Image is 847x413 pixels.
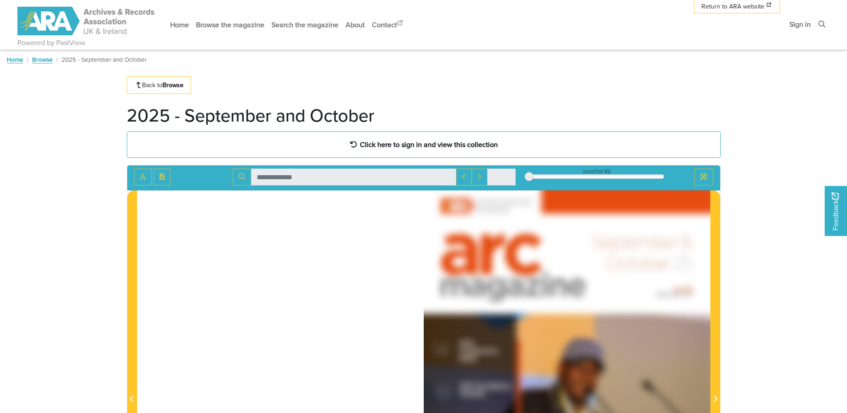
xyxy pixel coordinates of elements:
[268,13,342,37] a: Search the magazine
[127,76,192,94] a: Back toBrowse
[167,13,192,37] a: Home
[62,55,146,64] span: 2025 - September and October
[127,131,721,158] a: Click here to sign in and view this collection
[17,38,85,48] a: Powered by PastView
[471,169,488,185] button: Next Match
[192,13,268,37] a: Browse the magazine
[456,169,472,185] button: Previous Match
[233,169,251,185] button: Search
[17,2,156,41] a: ARA - ARC Magazine | Powered by PastView logo
[368,13,408,37] a: Contact
[701,2,764,11] span: Return to ARA website
[830,192,841,230] span: Feedback
[342,13,368,37] a: About
[694,169,713,185] button: Full screen mode
[825,186,847,236] a: Would you like to provide feedback?
[17,7,156,35] img: ARA - ARC Magazine | Powered by PastView
[32,55,53,64] a: Browse
[7,55,23,64] a: Home
[529,167,664,176] div: sheet of 49
[127,105,375,126] h1: 2025 - September and October
[360,139,498,149] strong: Click here to sign in and view this collection
[134,169,152,185] button: Toggle text selection (Alt+T)
[786,13,814,36] a: Sign in
[597,167,598,176] span: 1
[154,169,171,185] button: Open transcription window
[163,80,184,89] strong: Browse
[251,169,456,185] input: Search for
